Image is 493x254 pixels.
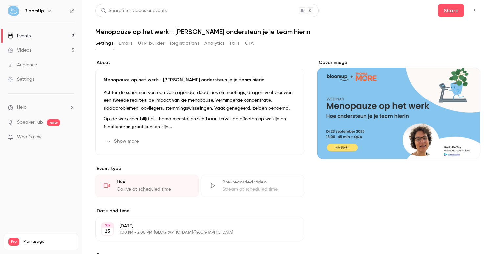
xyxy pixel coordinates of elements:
[95,208,304,214] label: Date and time
[245,38,254,49] button: CTA
[102,223,113,228] div: SEP
[8,238,19,246] span: Pro
[317,59,480,159] section: Cover image
[104,89,296,112] p: Achter de schermen van een volle agenda, deadlines en meetings, dragen veel vrouwen een tweede re...
[8,6,19,16] img: BloomUp
[104,136,143,147] button: Show more
[119,38,132,49] button: Emails
[101,7,167,14] div: Search for videos or events
[138,38,165,49] button: UTM builder
[66,134,74,140] iframe: Noticeable Trigger
[201,175,304,197] div: Pre-recorded videoStream at scheduled time
[117,186,190,193] div: Go live at scheduled time
[23,239,74,244] span: Plan usage
[105,228,110,235] p: 23
[117,179,190,185] div: Live
[17,104,27,111] span: Help
[24,8,44,14] h6: BloomUp
[230,38,240,49] button: Polls
[17,134,42,141] span: What's new
[119,223,270,229] p: [DATE]
[17,119,43,126] a: SpeakerHub
[104,77,296,83] p: Menopauze op het werk - [PERSON_NAME] ondersteun je je team hierin
[95,38,113,49] button: Settings
[8,33,31,39] div: Events
[8,47,31,54] div: Videos
[317,59,480,66] label: Cover image
[95,175,199,197] div: LiveGo live at scheduled time
[95,59,304,66] label: About
[8,76,34,83] div: Settings
[104,115,296,131] p: Op de werkvloer blijft dit thema meestal onzichtbaar, terwijl de effecten op welzijn én functione...
[119,230,270,235] p: 1:00 PM - 2:00 PM, [GEOGRAPHIC_DATA]/[GEOGRAPHIC_DATA]
[438,4,464,17] button: Share
[47,119,60,126] span: new
[170,38,199,49] button: Registrations
[95,28,480,36] h1: Menopauze op het werk - [PERSON_NAME] ondersteun je je team hierin
[8,104,74,111] li: help-dropdown-opener
[223,186,296,193] div: Stream at scheduled time
[204,38,225,49] button: Analytics
[95,165,304,172] p: Event type
[223,179,296,185] div: Pre-recorded video
[8,62,37,68] div: Audience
